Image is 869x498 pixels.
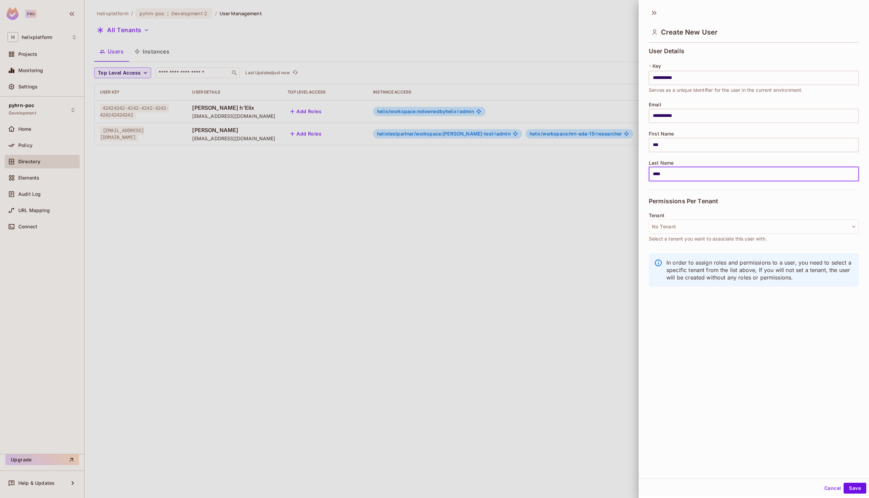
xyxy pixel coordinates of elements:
[666,259,853,281] p: In order to assign roles and permissions to a user, you need to select a specific tenant from the...
[649,160,674,166] span: Last Name
[844,483,866,494] button: Save
[653,63,661,69] span: Key
[649,86,803,94] span: Serves as a unique identifier for the user in the current environment.
[649,198,718,205] span: Permissions Per Tenant
[822,483,844,494] button: Cancel
[661,28,718,36] span: Create New User
[649,102,661,107] span: Email
[649,213,664,218] span: Tenant
[649,235,767,243] span: Select a tenant you want to associate this user with.
[649,220,859,234] button: No Tenant
[649,131,674,137] span: First Name
[649,48,684,55] span: User Details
